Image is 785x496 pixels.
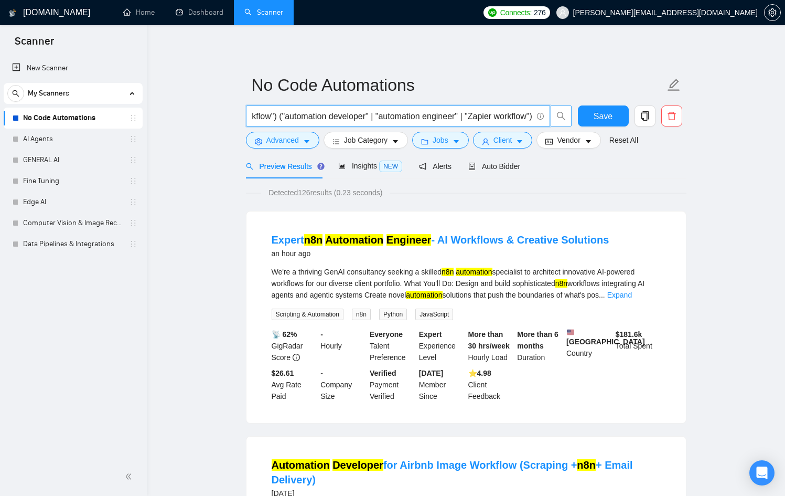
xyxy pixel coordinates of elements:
span: holder [129,156,137,164]
span: JavaScript [415,309,453,320]
input: Search Freelance Jobs... [252,110,532,123]
div: Experience Level [417,329,466,363]
mark: automation [406,291,442,299]
a: No Code Automations [23,108,123,129]
b: [DATE] [419,369,443,377]
span: user [559,9,566,16]
mark: n8n [577,459,596,471]
mark: Automation [325,234,383,246]
span: double-left [125,471,135,482]
button: search [7,85,24,102]
button: userClientcaret-down [473,132,533,149]
a: setting [764,8,781,17]
span: holder [129,198,137,206]
img: logo [9,5,16,22]
a: Expertn8n Automation Engineer- AI Workflows & Creative Solutions [272,234,609,246]
span: 276 [534,7,545,18]
mark: Automation [272,459,330,471]
span: Scanner [6,34,62,56]
mark: n8n [304,234,323,246]
b: - [320,369,323,377]
a: New Scanner [12,58,134,79]
span: caret-down [516,138,523,145]
span: user [482,138,489,145]
button: delete [661,105,682,126]
b: $ 181.6k [616,330,642,339]
span: Jobs [433,134,448,146]
button: setting [764,4,781,21]
button: idcardVendorcaret-down [536,132,600,149]
span: Preview Results [246,162,321,171]
span: setting [765,8,780,17]
a: Automation Developerfor Airbnb Image Workflow (Scraping +n8n+ Email Delivery) [272,459,633,486]
a: homeHome [123,8,155,17]
div: Duration [515,329,564,363]
b: - [320,330,323,339]
div: Payment Verified [368,367,417,402]
a: Expand [607,291,632,299]
span: Scripting & Automation [272,309,343,320]
span: holder [129,135,137,143]
a: GENERAL AI [23,150,123,171]
a: dashboardDashboard [176,8,223,17]
span: area-chart [338,162,346,170]
b: ⭐️ 4.98 [468,369,491,377]
div: Talent Preference [368,329,417,363]
span: search [246,163,253,170]
mark: Engineer [386,234,432,246]
a: searchScanner [244,8,283,17]
span: bars [332,138,340,145]
div: Member Since [417,367,466,402]
div: Open Intercom Messenger [749,460,775,486]
div: Hourly [318,329,368,363]
a: Edge AI [23,192,123,213]
span: Connects: [500,7,532,18]
img: 🇺🇸 [567,329,574,336]
mark: automation [456,268,492,276]
button: copy [635,105,655,126]
span: Job Category [344,134,388,146]
span: My Scanners [28,83,69,104]
span: copy [635,111,655,121]
button: settingAdvancedcaret-down [246,132,319,149]
mark: n8n [555,279,567,288]
span: Save [594,110,612,123]
div: Client Feedback [466,367,515,402]
input: Scanner name... [252,72,665,98]
span: caret-down [392,138,399,145]
span: info-circle [537,113,544,120]
span: holder [129,219,137,227]
a: Reset All [609,134,638,146]
li: New Scanner [4,58,143,79]
span: caret-down [585,138,592,145]
span: notification [419,163,426,170]
div: Tooltip anchor [316,162,326,171]
span: edit [667,78,681,92]
button: barsJob Categorycaret-down [324,132,408,149]
div: Company Size [318,367,368,402]
span: Advanced [266,134,299,146]
b: 📡 62% [272,330,297,339]
span: NEW [379,161,402,172]
div: We're a thriving GenAI consultancy seeking a skilled specialist to architect innovative AI-powere... [272,266,661,301]
span: caret-down [453,138,460,145]
span: Alerts [419,162,451,171]
a: Data Pipelines & Integrations [23,234,123,255]
span: robot [468,163,476,170]
span: folder [421,138,428,145]
b: Verified [370,369,396,377]
b: More than 6 months [517,330,558,350]
span: holder [129,240,137,248]
button: search [551,105,572,126]
button: Save [578,105,629,126]
span: search [8,90,24,97]
button: folderJobscaret-down [412,132,469,149]
span: idcard [545,138,553,145]
a: Fine Tuning [23,171,123,192]
span: caret-down [303,138,310,145]
span: search [551,111,571,121]
li: My Scanners [4,83,143,255]
div: an hour ago [272,247,609,260]
div: Country [564,329,614,363]
span: setting [255,138,262,145]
